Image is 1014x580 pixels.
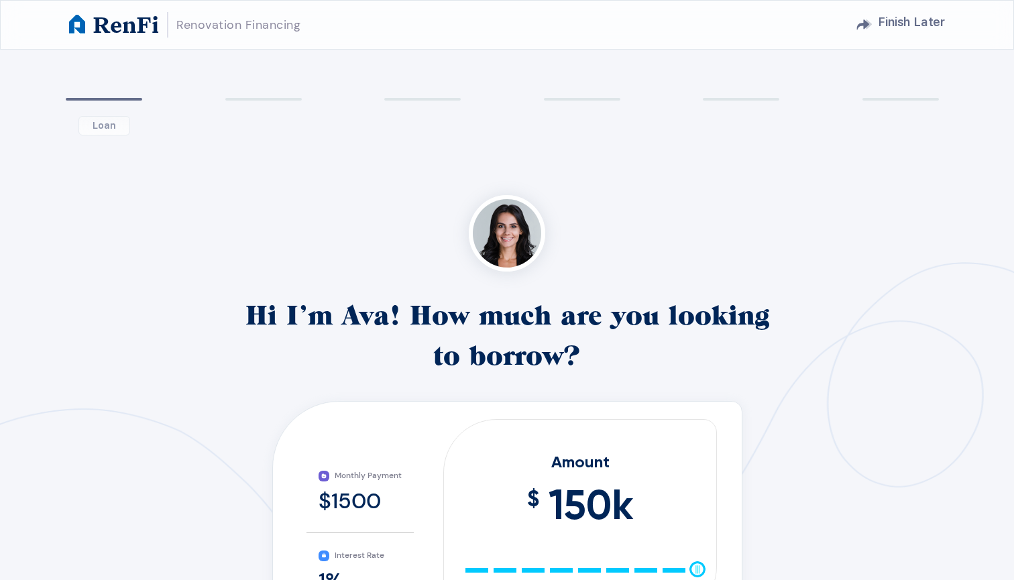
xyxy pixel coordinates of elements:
span: Amount [551,452,610,471]
h1: RenFi [93,13,159,36]
h3: Renovation Financing [176,15,300,36]
span: Interest Rate [335,550,384,561]
a: RenFi [69,13,159,36]
span: 150 k [549,474,634,536]
span: Loan [78,116,130,135]
h2: Finish Later [878,9,945,35]
span: Monthly Payment [335,471,402,481]
span: $ [527,474,539,536]
div: $1500 [319,487,402,515]
p: Hi I’m Ava! How much are you looking to borrow? [244,295,771,375]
